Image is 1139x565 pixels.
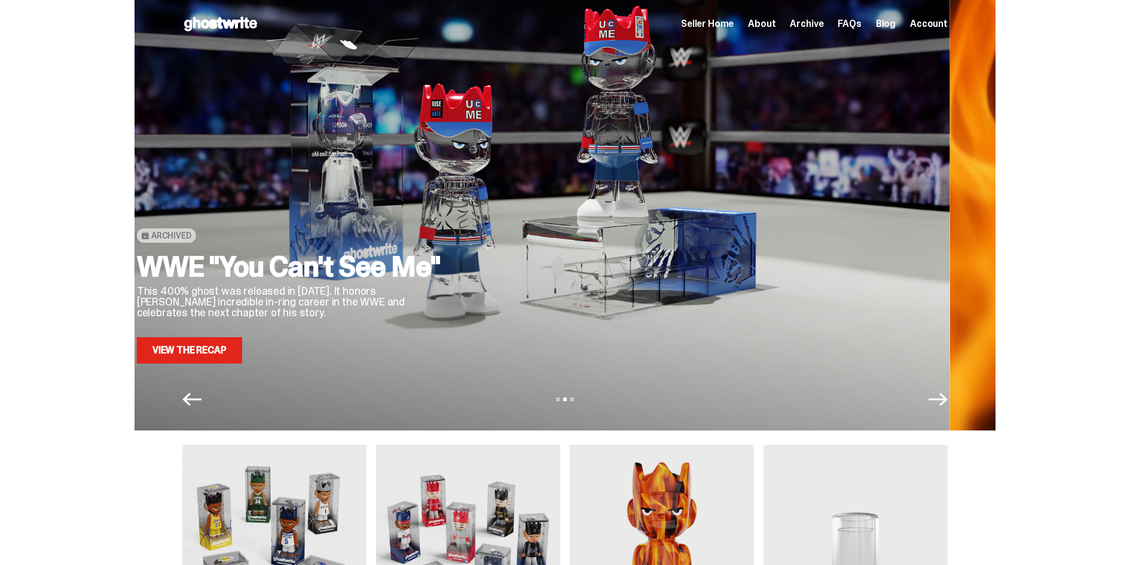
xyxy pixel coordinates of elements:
a: Seller Home [681,19,734,29]
p: This 400% ghost was released in [DATE]. It honors [PERSON_NAME] incredible in-ring career in the ... [137,286,448,318]
a: Blog [876,19,896,29]
a: Account [910,19,948,29]
a: FAQs [838,19,861,29]
a: About [748,19,775,29]
a: View the Recap [137,337,242,364]
span: Archived [151,231,191,240]
button: View slide 3 [570,398,574,401]
button: View slide 1 [556,398,560,401]
a: Archive [790,19,823,29]
h2: WWE "You Can't See Me" [137,252,448,281]
button: Next [929,390,948,409]
button: Previous [182,390,201,409]
button: View slide 2 [563,398,567,401]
